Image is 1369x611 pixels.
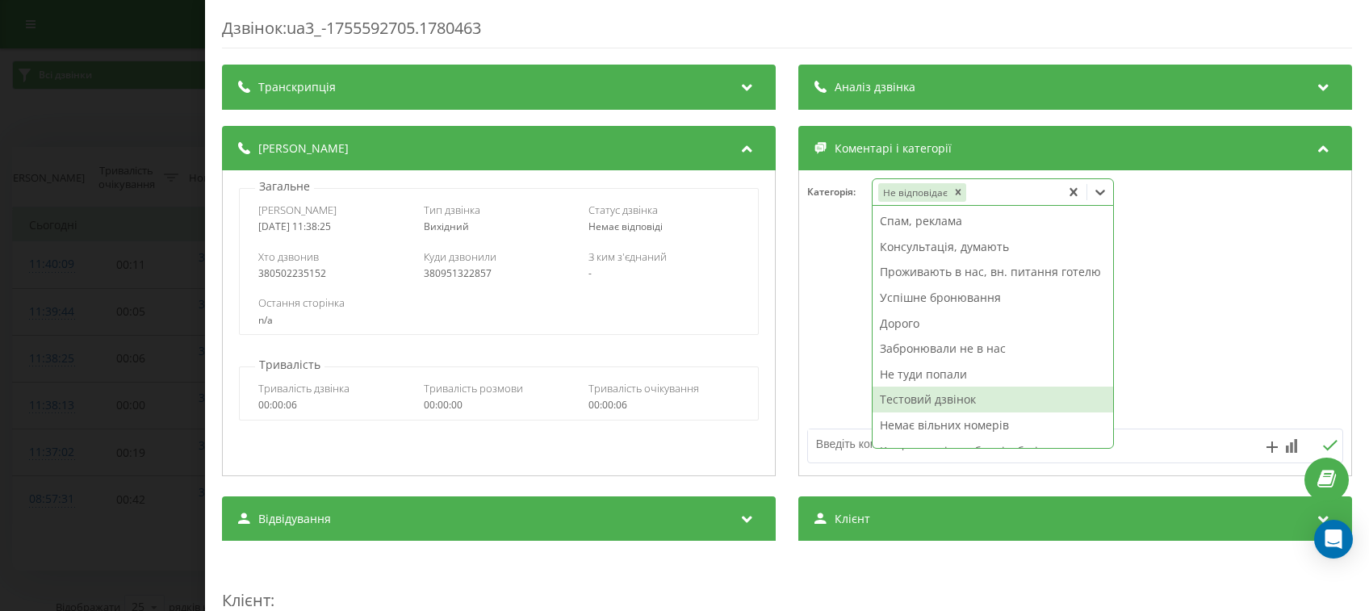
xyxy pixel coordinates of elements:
span: Статус дзвінка [589,203,659,217]
div: Open Intercom Messenger [1314,520,1353,559]
div: Remove Не відповідає [951,183,967,202]
div: 00:00:06 [258,400,409,411]
span: Відвідування [258,511,331,527]
div: Успішне бронювання [873,285,1113,311]
div: Консультація, думають [873,234,1113,260]
span: Тривалість дзвінка [258,381,350,395]
span: Куди дзвонили [424,249,496,264]
div: Спам, реклама [873,208,1113,234]
div: 00:00:06 [589,400,740,411]
span: Тривалість очікування [589,381,700,395]
span: Аналіз дзвінка [835,79,915,95]
span: [PERSON_NAME] [258,203,337,217]
p: Загальне [255,178,314,195]
div: Консультація по броні з букінга [873,438,1113,464]
span: Тип дзвінка [424,203,480,217]
span: [PERSON_NAME] [258,140,349,157]
h4: Категорія : [807,186,872,198]
span: Хто дзвонив [258,249,319,264]
div: Тестовий дзвінок [873,387,1113,412]
div: 380502235152 [258,268,409,279]
div: Не туди попали [873,362,1113,387]
span: Клієнт [835,511,870,527]
span: Клієнт [222,589,270,611]
div: Дорого [873,311,1113,337]
span: Тривалість розмови [424,381,523,395]
span: З ким з'єднаний [589,249,668,264]
span: Транскрипція [258,79,336,95]
div: Не відповідає [879,183,951,202]
div: - [589,268,740,279]
span: Остання сторінка [258,295,345,310]
div: Немає вільних номерів [873,412,1113,438]
div: 380951322857 [424,268,575,279]
p: Тривалість [255,357,324,373]
div: Проживають в нас, вн. питання готелю [873,259,1113,285]
div: n/a [258,315,739,326]
span: Коментарі і категорії [835,140,952,157]
div: 00:00:00 [424,400,575,411]
div: Дзвінок : ua3_-1755592705.1780463 [222,17,1352,48]
span: Немає відповіді [589,220,664,233]
div: Забронювали не в нас [873,336,1113,362]
span: Вихідний [424,220,469,233]
div: [DATE] 11:38:25 [258,221,409,232]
